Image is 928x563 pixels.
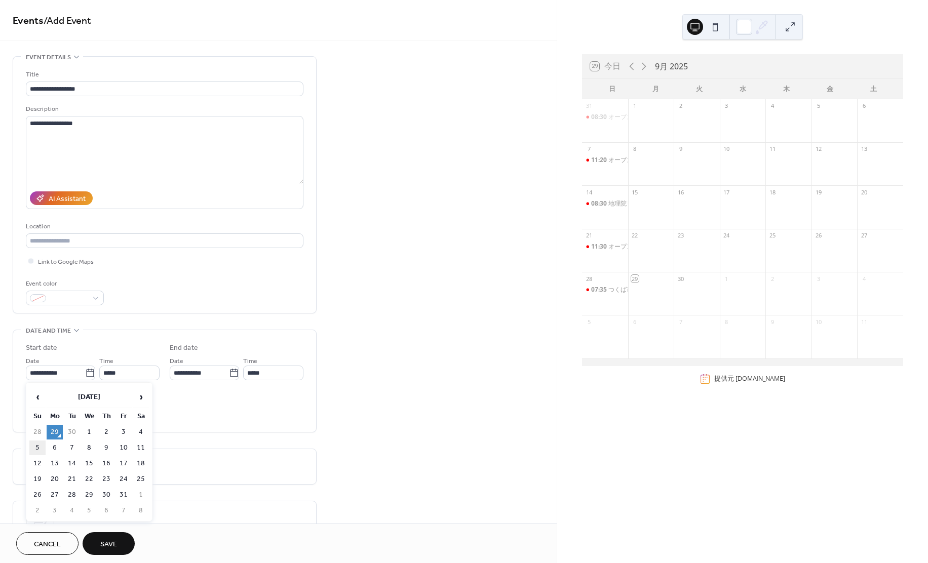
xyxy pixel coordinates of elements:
td: 19 [29,472,46,487]
div: Title [26,69,301,80]
td: 17 [115,456,132,471]
div: 14 [585,188,593,196]
div: 1 [723,275,730,283]
td: 5 [81,503,97,518]
span: 07:35 [591,286,608,294]
td: 4 [133,425,149,439]
a: Cancel [16,532,79,555]
div: 20 [860,188,868,196]
div: 8 [631,145,639,153]
th: Mo [47,409,63,424]
div: 日 [590,79,634,99]
th: Su [29,409,46,424]
span: Cancel [34,539,61,550]
td: 4 [64,503,80,518]
div: Description [26,104,301,114]
div: 4 [860,275,868,283]
th: Tu [64,409,80,424]
th: Th [98,409,114,424]
div: 月 [634,79,677,99]
td: 14 [64,456,80,471]
div: 水 [721,79,764,99]
td: 23 [98,472,114,487]
div: 7 [677,318,684,326]
th: Fr [115,409,132,424]
div: 9 [677,145,684,153]
div: オープン戦 vs HIgh brIdge 様 [608,243,688,251]
div: 10 [815,318,822,326]
td: 16 [98,456,114,471]
div: 9 [768,318,776,326]
td: 5 [29,440,46,455]
td: 20 [47,472,63,487]
div: 27 [860,232,868,239]
td: 9 [98,440,114,455]
span: › [133,387,148,407]
th: We [81,409,97,424]
td: 1 [133,488,149,502]
div: Start date [26,343,57,353]
td: 28 [64,488,80,502]
td: 3 [47,503,63,518]
td: 2 [29,503,46,518]
td: 21 [64,472,80,487]
div: 30 [677,275,684,283]
span: 11:30 [591,243,608,251]
div: つくば市秋季大会 vs 野球団リナレス様 [582,286,628,294]
div: 3 [815,275,822,283]
td: 29 [47,425,63,439]
div: 1 [631,102,639,110]
div: 16 [677,188,684,196]
div: 5 [585,318,593,326]
div: オープン戦 vs 環境研究所 様 [608,113,686,122]
td: 15 [81,456,97,471]
span: Time [99,356,113,367]
div: 12 [815,145,822,153]
div: 提供元 [714,374,785,383]
div: 25 [768,232,776,239]
div: 13 [860,145,868,153]
span: Event details [26,52,71,63]
div: オープン戦 vs HIgh brIdge 様 [582,243,628,251]
th: Sa [133,409,149,424]
a: Events [13,11,44,31]
div: 金 [808,79,852,99]
td: 1 [81,425,97,439]
div: 4 [768,102,776,110]
div: 18 [768,188,776,196]
div: 6 [860,102,868,110]
div: 21 [585,232,593,239]
div: つくば市秋季大会 vs 野球団リナレス様 [608,286,715,294]
div: AI Assistant [49,194,86,205]
td: 7 [115,503,132,518]
div: オープン戦 vs 環境研究所 様 [582,113,628,122]
td: 28 [29,425,46,439]
td: 3 [115,425,132,439]
div: 29 [631,275,639,283]
td: 8 [81,440,97,455]
div: 8 [723,318,730,326]
div: 26 [815,232,822,239]
td: 6 [98,503,114,518]
span: Link to Google Maps [38,257,94,267]
td: 26 [29,488,46,502]
td: 31 [115,488,132,502]
div: End date [170,343,198,353]
td: 18 [133,456,149,471]
div: 5 [815,102,822,110]
span: 08:30 [591,199,608,208]
div: 3 [723,102,730,110]
td: 10 [115,440,132,455]
div: 9月 2025 [655,60,688,72]
span: Date [170,356,183,367]
button: AI Assistant [30,191,93,205]
td: 2 [98,425,114,439]
div: オープン戦 vs みー[PERSON_NAME] [608,156,708,165]
td: 30 [64,425,80,439]
div: 火 [677,79,721,99]
td: 8 [133,503,149,518]
div: 17 [723,188,730,196]
td: 29 [81,488,97,502]
span: 08:30 [591,113,608,122]
div: 地理院リーグ vs バタフライ様 [608,199,690,208]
